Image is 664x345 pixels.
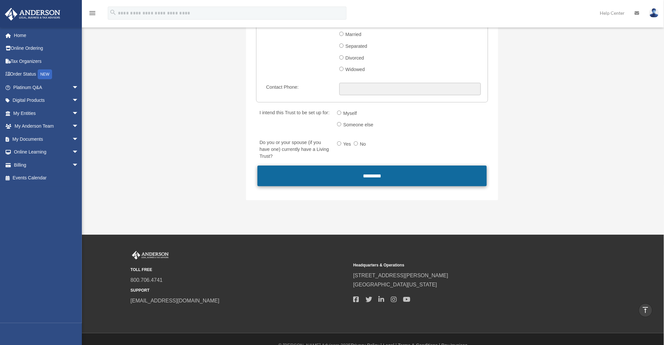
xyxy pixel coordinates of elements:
label: No [358,139,369,150]
img: Anderson Advisors Platinum Portal [131,251,170,260]
label: Someone else [341,120,376,130]
a: Tax Organizers [5,55,88,68]
label: Myself [341,108,360,119]
a: Events Calendar [5,172,88,185]
img: Anderson Advisors Platinum Portal [3,8,62,21]
a: Online Ordering [5,42,88,55]
div: NEW [38,69,52,79]
label: Yes [341,139,354,150]
span: arrow_drop_down [72,107,85,120]
a: Order StatusNEW [5,68,88,81]
span: arrow_drop_down [72,81,85,94]
span: arrow_drop_down [72,120,85,133]
img: User Pic [649,8,659,18]
small: Headquarters & Operations [353,262,572,269]
span: arrow_drop_down [72,133,85,146]
label: Marital Status: [263,18,334,76]
label: Contact Phone: [263,83,334,95]
a: vertical_align_top [639,303,653,317]
a: Billingarrow_drop_down [5,158,88,172]
a: Online Learningarrow_drop_down [5,146,88,159]
label: Married [344,29,364,40]
label: Widowed [344,64,368,75]
small: TOLL FREE [131,266,349,273]
span: arrow_drop_down [72,146,85,159]
a: Home [5,29,88,42]
a: My Anderson Teamarrow_drop_down [5,120,88,133]
a: My Entitiesarrow_drop_down [5,107,88,120]
label: Separated [344,41,370,52]
a: [GEOGRAPHIC_DATA][US_STATE] [353,282,437,287]
label: Do you or your spouse (if you have one) currently have a Living Trust? [257,138,332,161]
a: Platinum Q&Aarrow_drop_down [5,81,88,94]
a: Digital Productsarrow_drop_down [5,94,88,107]
i: menu [88,9,96,17]
a: menu [88,11,96,17]
small: SUPPORT [131,287,349,294]
a: My Documentsarrow_drop_down [5,133,88,146]
span: arrow_drop_down [72,94,85,107]
i: vertical_align_top [642,306,650,314]
label: Divorced [344,53,367,64]
label: I intend this Trust to be set up for: [257,108,332,132]
a: [STREET_ADDRESS][PERSON_NAME] [353,273,448,278]
span: arrow_drop_down [72,158,85,172]
a: [EMAIL_ADDRESS][DOMAIN_NAME] [131,298,219,303]
i: search [109,9,117,16]
a: 800.706.4741 [131,277,163,283]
